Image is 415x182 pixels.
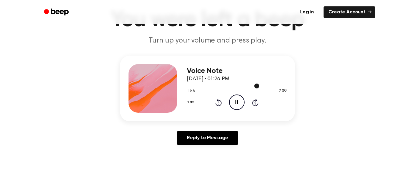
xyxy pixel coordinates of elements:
[187,76,229,82] span: [DATE] · 01:26 PM
[294,5,320,19] a: Log in
[187,97,196,108] button: 1.0x
[279,88,286,94] span: 2:39
[187,88,195,94] span: 1:55
[40,6,74,18] a: Beep
[177,131,238,145] a: Reply to Message
[187,67,286,75] h3: Voice Note
[91,36,324,46] p: Turn up your volume and press play.
[324,6,375,18] a: Create Account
